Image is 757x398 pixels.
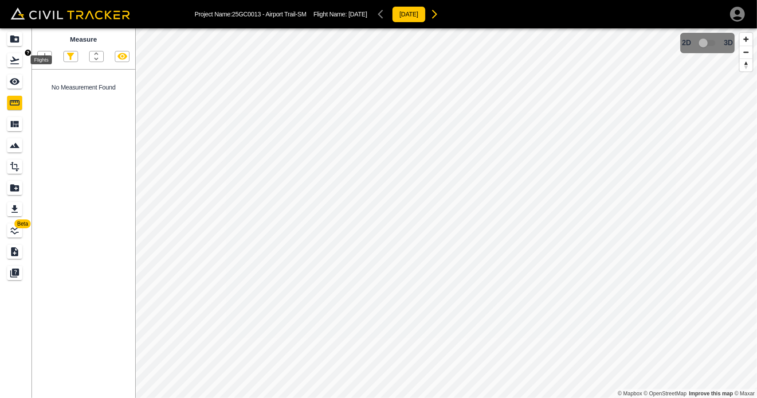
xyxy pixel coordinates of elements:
canvas: Map [135,28,757,398]
button: Reset bearing to north [740,59,753,71]
a: Mapbox [618,390,642,397]
a: Map feedback [689,390,733,397]
a: OpenStreetMap [644,390,687,397]
a: Maxar [734,390,755,397]
p: Project Name: 25GC0013 - Airport Trail-SM [195,11,306,18]
button: Zoom in [740,33,753,46]
p: Flight Name: [314,11,367,18]
button: Zoom out [740,46,753,59]
img: Civil Tracker [11,8,130,20]
span: 3D [724,39,733,47]
button: [DATE] [392,6,426,23]
span: 2D [682,39,691,47]
span: [DATE] [349,11,367,18]
span: 3D model not uploaded yet [695,35,721,51]
div: Flights [31,55,52,64]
